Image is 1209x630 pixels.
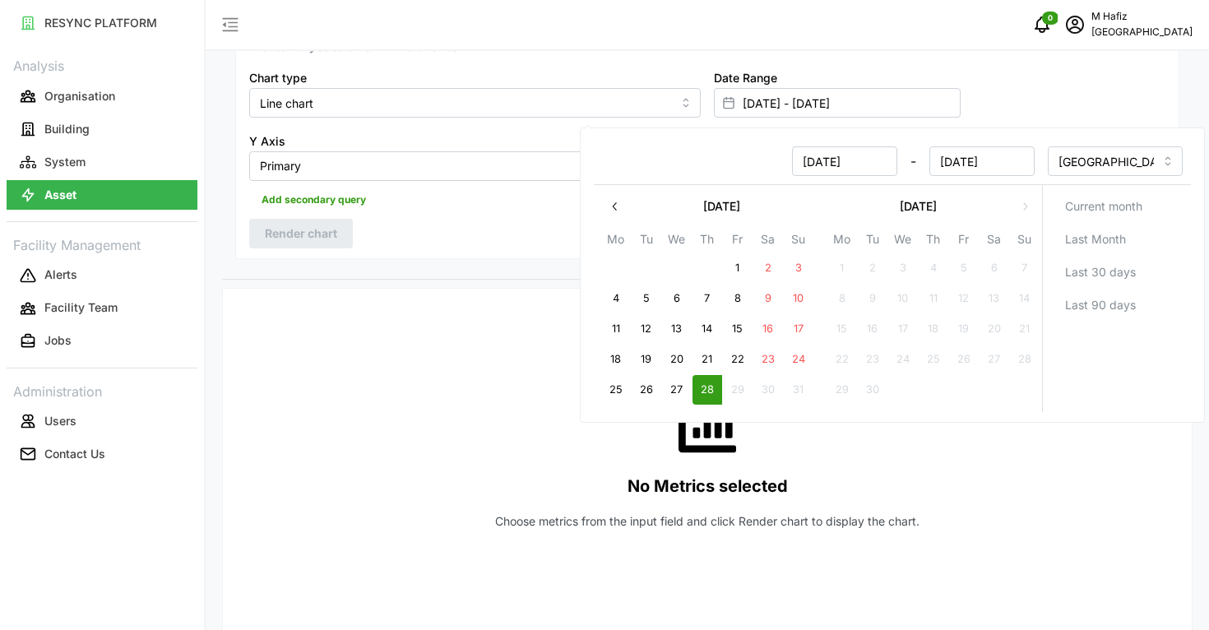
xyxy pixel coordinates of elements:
[7,261,197,290] button: Alerts
[693,314,722,344] button: 14 August 2025
[632,345,661,374] button: 19 August 2025
[662,375,692,405] button: 27 August 2025
[1010,253,1040,283] button: 7 September 2025
[1009,229,1040,253] th: Su
[7,292,197,325] a: Facility Team
[7,80,197,113] a: Organisation
[753,284,783,313] button: 9 August 2025
[600,229,631,253] th: Mo
[1049,225,1185,254] button: Last Month
[249,88,701,118] input: Select chart type
[7,439,197,469] button: Contact Us
[7,406,197,436] button: Users
[722,229,753,253] th: Fr
[7,7,197,39] a: RESYNC PLATFORM
[784,314,813,344] button: 17 August 2025
[1065,192,1142,220] span: Current month
[7,53,197,76] p: Analysis
[980,345,1009,374] button: 27 September 2025
[858,314,887,344] button: 16 September 2025
[44,446,105,462] p: Contact Us
[601,314,631,344] button: 11 August 2025
[1065,225,1126,253] span: Last Month
[784,253,813,283] button: 3 August 2025
[919,314,948,344] button: 18 September 2025
[827,314,857,344] button: 15 September 2025
[249,69,307,87] label: Chart type
[753,314,783,344] button: 16 August 2025
[723,375,753,405] button: 29 August 2025
[693,345,722,374] button: 21 August 2025
[693,284,722,313] button: 7 August 2025
[783,229,813,253] th: Su
[44,187,76,203] p: Asset
[7,438,197,470] a: Contact Us
[7,232,197,256] p: Facility Management
[1049,192,1185,221] button: Current month
[827,375,857,405] button: 29 September 2025
[888,345,918,374] button: 24 September 2025
[888,284,918,313] button: 10 September 2025
[919,345,948,374] button: 25 September 2025
[1048,12,1053,24] span: 0
[7,8,197,38] button: RESYNC PLATFORM
[714,69,777,87] label: Date Range
[662,345,692,374] button: 20 August 2025
[7,259,197,292] a: Alerts
[784,345,813,374] button: 24 August 2025
[7,178,197,211] a: Asset
[44,88,115,104] p: Organisation
[888,253,918,283] button: 3 September 2025
[44,15,157,31] p: RESYNC PLATFORM
[1010,284,1040,313] button: 14 September 2025
[632,314,661,344] button: 12 August 2025
[601,375,631,405] button: 25 August 2025
[249,132,285,151] label: Y Axis
[1049,290,1185,320] button: Last 90 days
[827,229,857,253] th: Mo
[580,127,1205,423] div: Select date range
[714,88,961,118] input: Select date range
[858,345,887,374] button: 23 September 2025
[1049,257,1185,287] button: Last 30 days
[723,284,753,313] button: 8 August 2025
[44,299,118,316] p: Facility Team
[784,284,813,313] button: 10 August 2025
[753,229,783,253] th: Sa
[692,229,722,253] th: Th
[662,284,692,313] button: 6 August 2025
[753,253,783,283] button: 2 August 2025
[7,180,197,210] button: Asset
[630,192,813,221] button: [DATE]
[44,413,76,429] p: Users
[858,253,887,283] button: 2 September 2025
[723,253,753,283] button: 1 August 2025
[919,284,948,313] button: 11 September 2025
[249,188,378,212] button: Add secondary query
[919,253,948,283] button: 4 September 2025
[1091,9,1193,25] p: M Hafiz
[1010,345,1040,374] button: 28 September 2025
[1091,25,1193,40] p: [GEOGRAPHIC_DATA]
[7,378,197,402] p: Administration
[1058,8,1091,41] button: schedule
[753,375,783,405] button: 30 August 2025
[827,345,857,374] button: 22 September 2025
[7,147,197,177] button: System
[601,345,631,374] button: 18 August 2025
[980,253,1009,283] button: 6 September 2025
[723,345,753,374] button: 22 August 2025
[858,375,887,405] button: 30 September 2025
[949,284,979,313] button: 12 September 2025
[753,345,783,374] button: 23 August 2025
[631,229,661,253] th: Tu
[827,253,857,283] button: 1 September 2025
[980,314,1009,344] button: 20 September 2025
[7,294,197,323] button: Facility Team
[784,375,813,405] button: 31 August 2025
[857,229,887,253] th: Tu
[1065,291,1136,319] span: Last 90 days
[7,81,197,111] button: Organisation
[7,146,197,178] a: System
[628,473,788,500] p: No Metrics selected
